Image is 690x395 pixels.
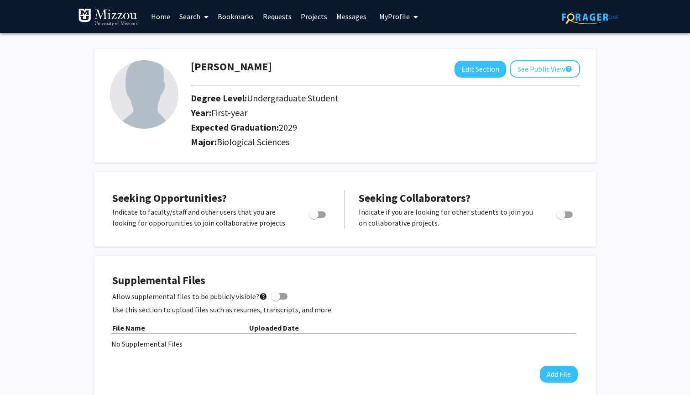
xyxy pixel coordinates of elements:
span: 2029 [279,121,297,133]
span: Seeking Collaborators? [359,191,470,205]
p: Indicate to faculty/staff and other users that you are looking for opportunities to join collabor... [112,206,292,228]
span: Biological Sciences [217,136,289,147]
span: First-year [211,107,247,118]
b: File Name [112,323,145,332]
a: Requests [258,0,296,32]
span: My Profile [379,12,410,21]
button: Edit Section [455,61,506,78]
span: Allow supplemental files to be publicly visible? [112,291,267,302]
a: Messages [332,0,371,32]
p: Use this section to upload files such as resumes, transcripts, and more. [112,304,578,315]
b: Uploaded Date [249,323,299,332]
div: Toggle [553,206,578,220]
mat-icon: help [259,291,267,302]
h2: Expected Graduation: [191,122,529,133]
div: Toggle [306,206,331,220]
a: Home [146,0,175,32]
iframe: Chat [7,354,39,388]
h2: Degree Level: [191,93,529,104]
img: University of Missouri Logo [78,8,137,26]
mat-icon: help [565,63,572,74]
span: Seeking Opportunities? [112,191,227,205]
a: Bookmarks [213,0,258,32]
img: Profile Picture [110,60,178,129]
h4: Supplemental Files [112,274,578,287]
h2: Year: [191,107,529,118]
a: Projects [296,0,332,32]
button: Add File [540,366,578,383]
img: ForagerOne Logo [562,10,619,24]
button: See Public View [510,60,580,78]
span: Undergraduate Student [247,92,339,104]
h2: Major: [191,137,580,147]
p: Indicate if you are looking for other students to join you on collaborative projects. [359,206,539,228]
a: Search [175,0,213,32]
div: No Supplemental Files [111,338,579,349]
h1: [PERSON_NAME] [191,60,272,74]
